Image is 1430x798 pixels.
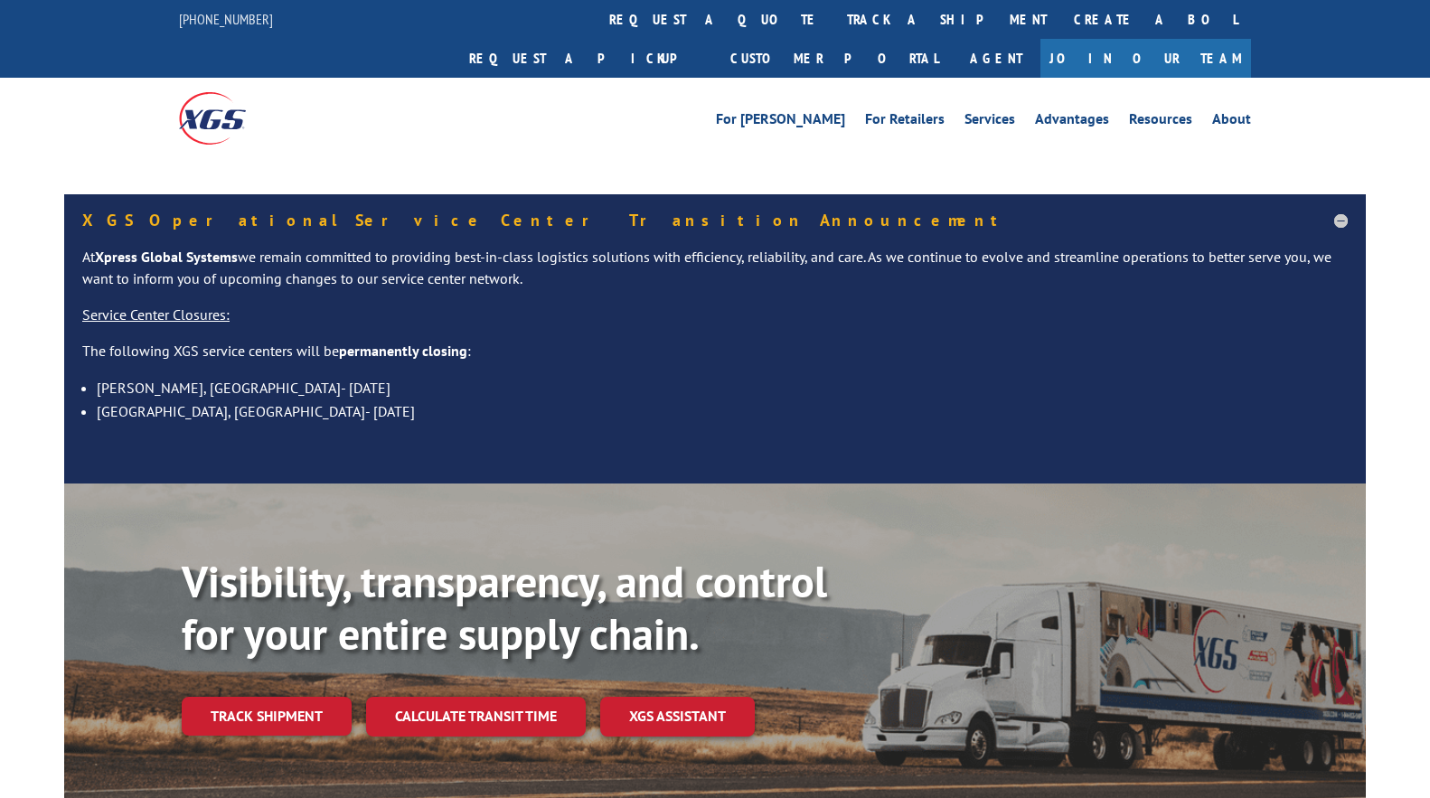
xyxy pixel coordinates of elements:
strong: permanently closing [339,342,467,360]
b: Visibility, transparency, and control for your entire supply chain. [182,553,827,662]
a: [PHONE_NUMBER] [179,10,273,28]
a: Resources [1129,112,1192,132]
a: Advantages [1035,112,1109,132]
a: Request a pickup [456,39,717,78]
a: Calculate transit time [366,697,586,736]
a: XGS ASSISTANT [600,697,755,736]
a: Track shipment [182,697,352,735]
a: About [1212,112,1251,132]
strong: Xpress Global Systems [95,248,238,266]
a: Services [964,112,1015,132]
a: For Retailers [865,112,945,132]
a: For [PERSON_NAME] [716,112,845,132]
li: [PERSON_NAME], [GEOGRAPHIC_DATA]- [DATE] [97,376,1348,399]
a: Customer Portal [717,39,952,78]
p: The following XGS service centers will be : [82,341,1348,377]
u: Service Center Closures: [82,305,230,324]
li: [GEOGRAPHIC_DATA], [GEOGRAPHIC_DATA]- [DATE] [97,399,1348,423]
a: Join Our Team [1040,39,1251,78]
a: Agent [952,39,1040,78]
h5: XGS Operational Service Center Transition Announcement [82,212,1348,229]
p: At we remain committed to providing best-in-class logistics solutions with efficiency, reliabilit... [82,247,1348,305]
